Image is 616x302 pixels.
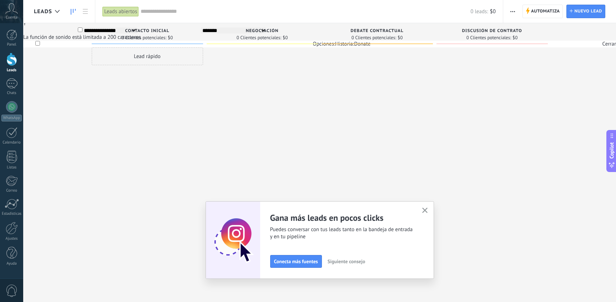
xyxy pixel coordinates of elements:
[462,28,522,33] span: Discusión de contrato
[1,212,22,216] div: Estadísticas
[274,259,318,264] span: Conecta más fuentes
[34,8,52,15] span: Leads
[352,36,396,40] span: 0 Clientes potenciales:
[237,36,281,40] span: 0 Clientes potenciales:
[566,5,605,18] a: Nuevo lead
[210,28,314,35] div: Negociación
[574,5,602,18] span: Nuevo lead
[283,36,288,40] span: $0
[1,188,22,193] div: Correo
[1,140,22,145] div: Calendario
[270,212,414,223] h2: Gana más leads en pocos clicks
[440,28,544,35] div: Discusión de contrato
[328,259,365,264] span: Siguiente consejo
[608,142,615,159] span: Copilot
[1,165,22,170] div: Listas
[350,28,403,33] span: Debate contractual
[1,115,22,121] div: WhatsApp
[92,47,203,65] div: Lead rápido
[67,5,79,19] a: Leads
[1,68,22,73] div: Leads
[95,28,200,35] div: Contacto inicial
[102,6,139,17] div: Leads abiertos
[246,28,279,33] span: Negociación
[1,91,22,95] div: Chats
[6,15,17,20] span: Cuenta
[79,5,91,19] a: Lista
[531,5,560,18] span: Automatiza
[168,36,173,40] span: $0
[125,28,170,33] span: Contacto inicial
[270,255,322,268] button: Conecta más fuentes
[466,36,511,40] span: 0 Clientes potenciales:
[324,256,368,267] button: Siguiente consejo
[470,8,488,15] span: 0 leads:
[508,5,518,18] button: Más
[522,5,563,18] a: Automatiza
[1,42,22,47] div: Panel
[490,8,496,15] span: $0
[325,28,429,35] div: Debate contractual
[513,36,517,40] span: $0
[398,36,403,40] span: $0
[1,261,22,266] div: Ayuda
[270,226,414,240] span: Puedes conversar con tus leads tanto en la bandeja de entrada y en tu pipeline
[122,36,166,40] span: 0 Clientes potenciales:
[1,236,22,241] div: Ajustes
